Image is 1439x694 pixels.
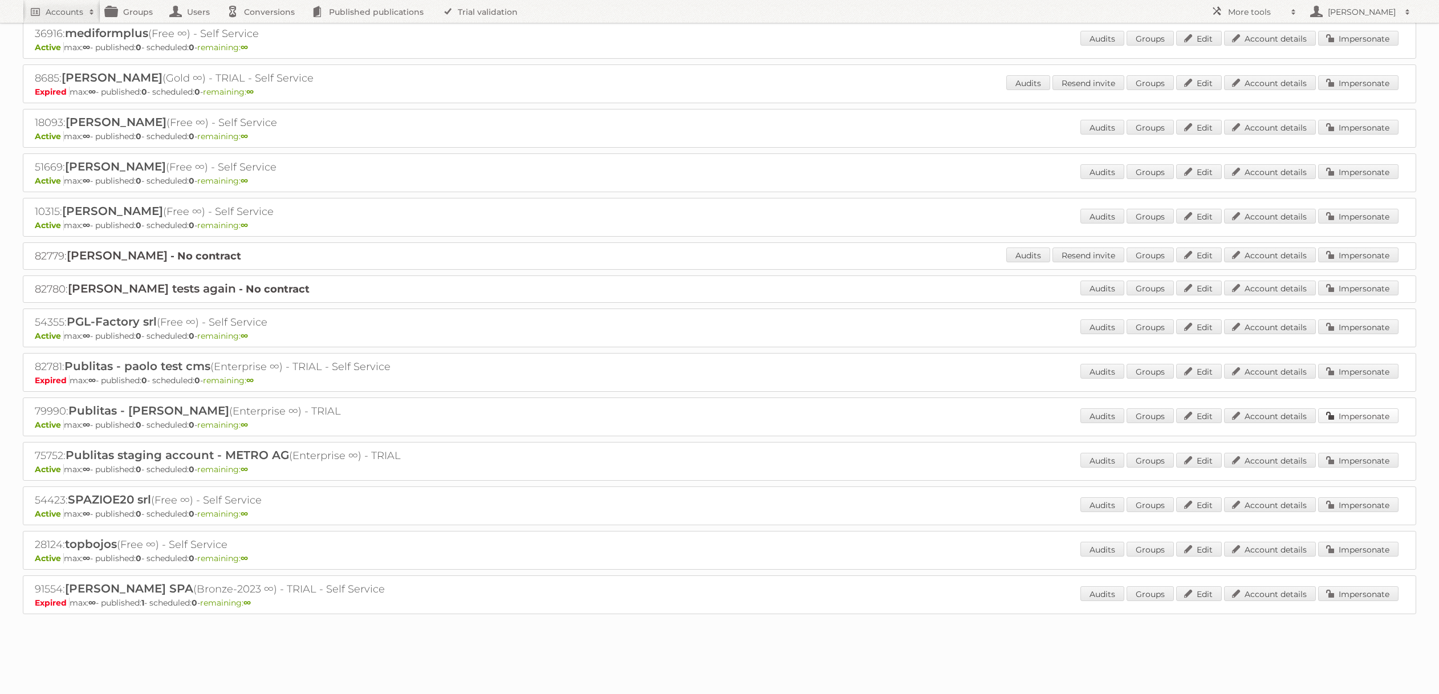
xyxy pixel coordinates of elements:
a: Account details [1224,497,1316,512]
strong: 0 [189,220,194,230]
span: [PERSON_NAME] [66,115,166,129]
a: Audits [1080,31,1124,46]
span: Expired [35,598,70,608]
strong: 0 [194,375,200,385]
span: remaining: [197,553,248,563]
h2: 51669: (Free ∞) - Self Service [35,160,434,174]
span: Active [35,420,64,430]
a: Audits [1080,164,1124,179]
a: Audits [1080,497,1124,512]
a: Audits [1080,281,1124,295]
a: Account details [1224,247,1316,262]
strong: 0 [136,420,141,430]
a: Groups [1127,247,1174,262]
a: Account details [1224,319,1316,334]
strong: 0 [136,176,141,186]
strong: ∞ [241,220,248,230]
h2: More tools [1228,6,1285,18]
span: remaining: [197,176,248,186]
strong: ∞ [83,464,90,474]
strong: 0 [189,464,194,474]
h2: 79990: (Enterprise ∞) - TRIAL [35,404,434,419]
strong: 0 [136,42,141,52]
span: SPAZIOE20 srl [68,493,151,506]
a: Resend invite [1052,75,1124,90]
p: max: - published: - scheduled: - [35,464,1404,474]
h2: [PERSON_NAME] [1325,6,1399,18]
a: Account details [1224,364,1316,379]
a: Edit [1176,453,1222,468]
span: Publitas - paolo test cms [64,359,210,373]
span: Active [35,464,64,474]
span: remaining: [197,42,248,52]
p: max: - published: - scheduled: - [35,375,1404,385]
strong: ∞ [241,553,248,563]
a: Audits [1080,209,1124,224]
strong: ∞ [83,220,90,230]
strong: ∞ [241,509,248,519]
strong: ∞ [83,131,90,141]
a: Groups [1127,31,1174,46]
a: Impersonate [1318,247,1399,262]
strong: ∞ [83,420,90,430]
h2: 10315: (Free ∞) - Self Service [35,204,434,219]
a: Audits [1080,319,1124,334]
strong: ∞ [83,331,90,341]
a: Audits [1080,120,1124,135]
strong: ∞ [241,331,248,341]
strong: ∞ [241,42,248,52]
strong: ∞ [83,509,90,519]
span: remaining: [197,509,248,519]
strong: 0 [194,87,200,97]
strong: 0 [189,131,194,141]
a: Groups [1127,319,1174,334]
strong: ∞ [88,598,96,608]
a: Edit [1176,31,1222,46]
strong: ∞ [241,131,248,141]
strong: 1 [141,598,144,608]
a: Audits [1080,586,1124,601]
span: [PERSON_NAME] tests again [68,282,236,295]
strong: 0 [136,553,141,563]
span: Active [35,176,64,186]
strong: 0 [136,509,141,519]
h2: 82781: (Enterprise ∞) - TRIAL - Self Service [35,359,434,374]
span: Active [35,42,64,52]
span: Active [35,509,64,519]
h2: 18093: (Free ∞) - Self Service [35,115,434,130]
strong: 0 [136,464,141,474]
a: Groups [1127,586,1174,601]
a: 82780:[PERSON_NAME] tests again - No contract [35,283,310,295]
strong: 0 [189,509,194,519]
strong: ∞ [83,42,90,52]
span: remaining: [197,464,248,474]
a: Audits [1006,75,1050,90]
a: Edit [1176,408,1222,423]
a: Groups [1127,408,1174,423]
a: Edit [1176,120,1222,135]
span: Publitas staging account - METRO AG [66,448,289,462]
h2: 8685: (Gold ∞) - TRIAL - Self Service [35,71,434,86]
p: max: - published: - scheduled: - [35,420,1404,430]
span: [PERSON_NAME] [62,204,163,218]
a: Audits [1080,364,1124,379]
h2: 75752: (Enterprise ∞) - TRIAL [35,448,434,463]
p: max: - published: - scheduled: - [35,598,1404,608]
strong: 0 [136,331,141,341]
a: Audits [1080,542,1124,557]
strong: - No contract [170,250,241,262]
strong: ∞ [88,375,96,385]
span: Publitas - [PERSON_NAME] [68,404,229,417]
strong: ∞ [241,176,248,186]
span: remaining: [197,220,248,230]
a: Impersonate [1318,408,1399,423]
a: Groups [1127,209,1174,224]
a: Impersonate [1318,120,1399,135]
a: Edit [1176,164,1222,179]
strong: 0 [136,131,141,141]
a: Groups [1127,120,1174,135]
a: 82779:[PERSON_NAME] - No contract [35,250,241,262]
p: max: - published: - scheduled: - [35,509,1404,519]
a: Account details [1224,120,1316,135]
strong: 0 [189,42,194,52]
